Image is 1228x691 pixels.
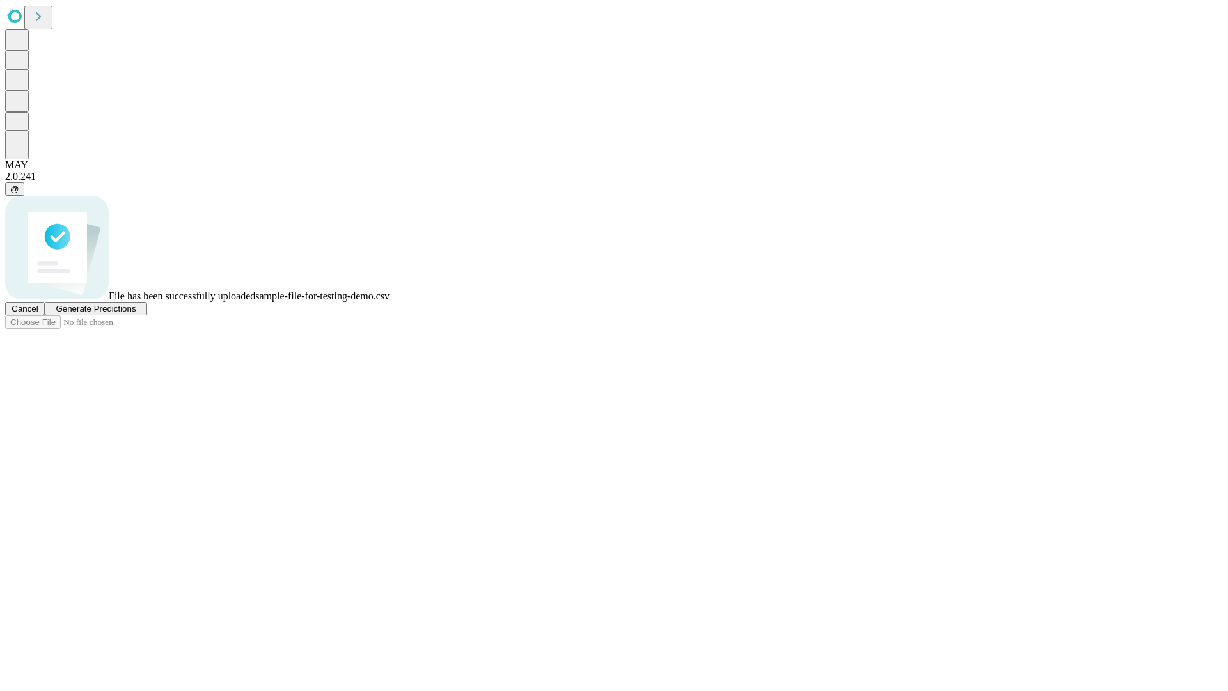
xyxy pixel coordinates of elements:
button: @ [5,182,24,196]
button: Generate Predictions [45,302,147,315]
button: Cancel [5,302,45,315]
span: sample-file-for-testing-demo.csv [255,290,390,301]
span: Generate Predictions [56,304,136,314]
span: @ [10,184,19,194]
div: 2.0.241 [5,171,1223,182]
span: File has been successfully uploaded [109,290,255,301]
div: MAY [5,159,1223,171]
span: Cancel [12,304,38,314]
